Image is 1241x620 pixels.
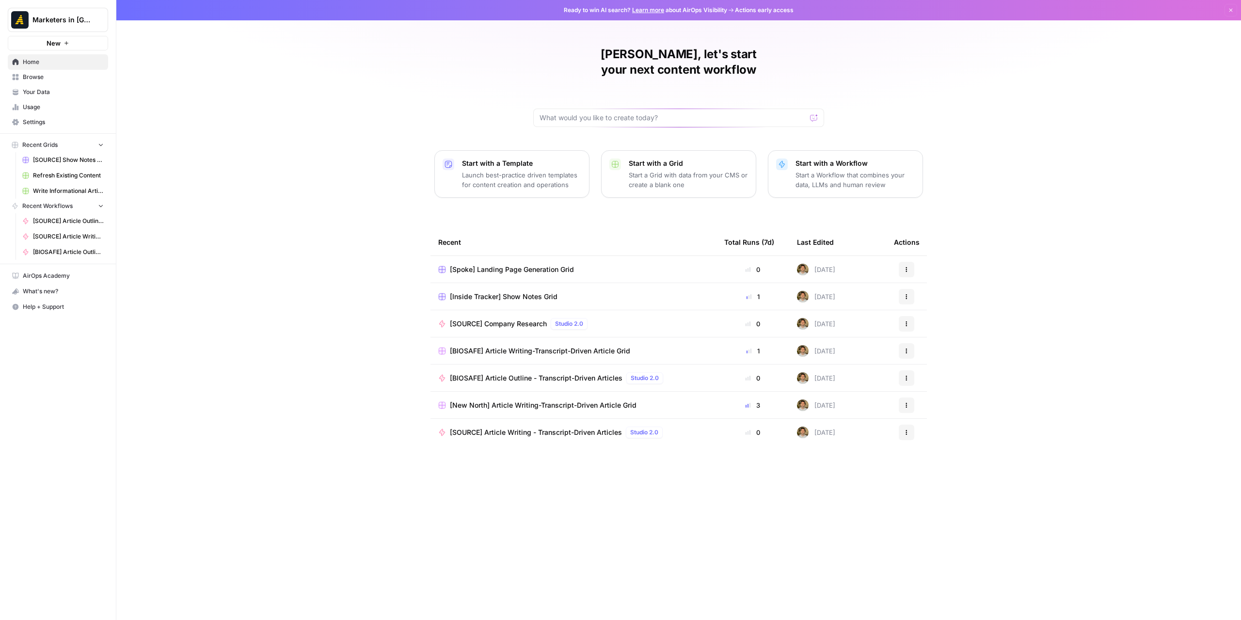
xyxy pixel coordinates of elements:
input: What would you like to create today? [540,113,806,123]
span: [SOURCE] Article Writing - Transcript-Driven Articles [33,232,104,241]
span: Browse [23,73,104,81]
div: [DATE] [797,427,835,438]
span: AirOps Academy [23,271,104,280]
span: [BIOSAFE] Article Writing-Transcript-Driven Article Grid [450,346,630,356]
img: 5zyzjh3tw4s3l6pe5wy4otrd1hyg [797,345,809,357]
a: Write Informational Article [18,183,108,199]
a: Usage [8,99,108,115]
span: Marketers in [GEOGRAPHIC_DATA] [32,15,91,25]
a: [New North] Article Writing-Transcript-Driven Article Grid [438,400,709,410]
img: 5zyzjh3tw4s3l6pe5wy4otrd1hyg [797,264,809,275]
a: [SOURCE] Article Writing - Transcript-Driven ArticlesStudio 2.0 [438,427,709,438]
a: [SOURCE] Article Outline - Transcript-Driven Articles [18,213,108,229]
p: Start with a Template [462,159,581,168]
img: 5zyzjh3tw4s3l6pe5wy4otrd1hyg [797,427,809,438]
span: [BIOSAFE] Article Outline - Transcript-Driven Articles [33,248,104,256]
div: [DATE] [797,399,835,411]
span: Recent Workflows [22,202,73,210]
a: Browse [8,69,108,85]
span: Home [23,58,104,66]
p: Start with a Grid [629,159,748,168]
a: Your Data [8,84,108,100]
span: [Spoke] Landing Page Generation Grid [450,265,574,274]
div: [DATE] [797,372,835,384]
span: [SOURCE] Article Outline - Transcript-Driven Articles [33,217,104,225]
span: Studio 2.0 [630,428,658,437]
span: [Inside Tracker] Show Notes Grid [450,292,557,302]
a: [Inside Tracker] Show Notes Grid [438,292,709,302]
div: [DATE] [797,291,835,302]
span: Write Informational Article [33,187,104,195]
span: Settings [23,118,104,127]
span: Studio 2.0 [555,319,583,328]
p: Start a Grid with data from your CMS or create a blank one [629,170,748,190]
div: Actions [894,229,920,255]
span: [SOURCE] Article Writing - Transcript-Driven Articles [450,428,622,437]
a: [SOURCE] Article Writing - Transcript-Driven Articles [18,229,108,244]
a: Settings [8,114,108,130]
span: [BIOSAFE] Article Outline - Transcript-Driven Articles [450,373,622,383]
button: Start with a TemplateLaunch best-practice driven templates for content creation and operations [434,150,589,198]
p: Start a Workflow that combines your data, LLMs and human review [796,170,915,190]
span: [SOURCE] Company Research [450,319,547,329]
span: New [47,38,61,48]
img: 5zyzjh3tw4s3l6pe5wy4otrd1hyg [797,399,809,411]
span: [New North] Article Writing-Transcript-Driven Article Grid [450,400,636,410]
span: [SOURCE] Show Notes Grid [33,156,104,164]
img: 5zyzjh3tw4s3l6pe5wy4otrd1hyg [797,291,809,302]
div: 0 [724,265,781,274]
div: 0 [724,373,781,383]
div: 3 [724,400,781,410]
button: Start with a WorkflowStart a Workflow that combines your data, LLMs and human review [768,150,923,198]
h1: [PERSON_NAME], let's start your next content workflow [533,47,824,78]
div: 1 [724,292,781,302]
a: AirOps Academy [8,268,108,284]
button: New [8,36,108,50]
a: Home [8,54,108,70]
span: Refresh Existing Content [33,171,104,180]
span: Actions early access [735,6,794,15]
span: Studio 2.0 [631,374,659,382]
a: Learn more [632,6,664,14]
span: Help + Support [23,302,104,311]
a: [BIOSAFE] Article Outline - Transcript-Driven Articles [18,244,108,260]
a: [SOURCE] Show Notes Grid [18,152,108,168]
div: 0 [724,319,781,329]
span: Ready to win AI search? about AirOps Visibility [564,6,727,15]
a: [BIOSAFE] Article Writing-Transcript-Driven Article Grid [438,346,709,356]
div: Total Runs (7d) [724,229,774,255]
button: Workspace: Marketers in Demand [8,8,108,32]
span: Your Data [23,88,104,96]
a: Refresh Existing Content [18,168,108,183]
button: Recent Workflows [8,199,108,213]
div: [DATE] [797,318,835,330]
img: 5zyzjh3tw4s3l6pe5wy4otrd1hyg [797,318,809,330]
img: 5zyzjh3tw4s3l6pe5wy4otrd1hyg [797,372,809,384]
p: Launch best-practice driven templates for content creation and operations [462,170,581,190]
div: 0 [724,428,781,437]
div: [DATE] [797,345,835,357]
button: Start with a GridStart a Grid with data from your CMS or create a blank one [601,150,756,198]
div: [DATE] [797,264,835,275]
div: 1 [724,346,781,356]
img: Marketers in Demand Logo [11,11,29,29]
a: [BIOSAFE] Article Outline - Transcript-Driven ArticlesStudio 2.0 [438,372,709,384]
button: Help + Support [8,299,108,315]
button: Recent Grids [8,138,108,152]
p: Start with a Workflow [796,159,915,168]
span: Usage [23,103,104,111]
button: What's new? [8,284,108,299]
div: Last Edited [797,229,834,255]
a: [Spoke] Landing Page Generation Grid [438,265,709,274]
span: Recent Grids [22,141,58,149]
a: [SOURCE] Company ResearchStudio 2.0 [438,318,709,330]
div: Recent [438,229,709,255]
